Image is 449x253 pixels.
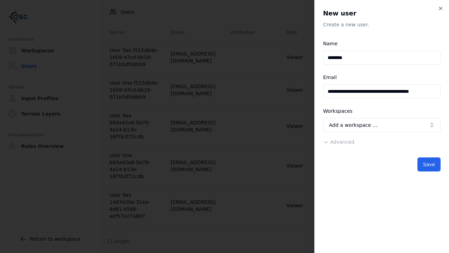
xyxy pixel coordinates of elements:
h2: New user [323,8,441,18]
label: Email [323,74,337,80]
span: Advanced [330,139,354,145]
label: Workspaces [323,108,353,114]
label: Name [323,41,337,46]
span: Add a workspace … [329,122,377,129]
button: Advanced [323,138,354,145]
p: Create a new user. [323,21,441,28]
button: Save [417,157,441,171]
